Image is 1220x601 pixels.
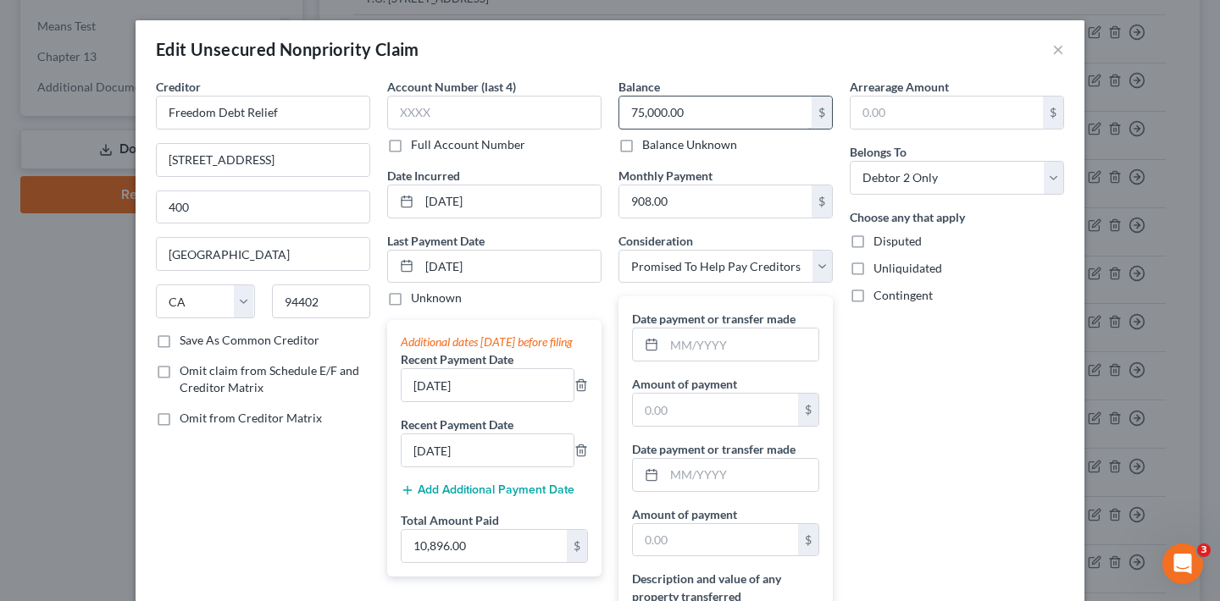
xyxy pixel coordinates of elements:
[632,505,737,523] label: Amount of payment
[387,78,516,96] label: Account Number (last 4)
[618,167,713,185] label: Monthly Payment
[798,524,818,556] div: $
[401,416,513,433] label: Recent Payment Date
[851,96,1043,129] input: 0.00
[633,524,798,556] input: 0.00
[850,208,965,226] label: Choose any that apply
[387,96,602,130] input: XXXX
[402,434,574,466] input: --
[873,261,942,275] span: Unliquidated
[180,332,319,349] label: Save As Common Creditor
[419,185,601,218] input: MM/DD/YYYY
[1052,39,1064,59] button: ×
[632,375,737,393] label: Amount of payment
[156,80,201,94] span: Creditor
[632,310,796,328] label: Date payment or transfer made
[401,334,588,350] div: Additional dates [DATE] before filing
[642,136,737,153] label: Balance Unknown
[401,483,574,497] button: Add Additional Payment Date
[873,234,922,248] span: Disputed
[618,78,660,96] label: Balance
[850,78,949,96] label: Arrearage Amount
[1043,96,1063,129] div: $
[387,167,460,185] label: Date Incurred
[180,363,359,394] span: Omit claim from Schedule E/F and Creditor Matrix
[664,459,818,491] input: MM/YYYY
[272,284,371,318] input: Enter zip...
[387,232,485,250] label: Last Payment Date
[633,394,798,426] input: 0.00
[850,145,907,159] span: Belongs To
[618,232,693,250] label: Consideration
[157,144,369,176] input: Enter address...
[1162,543,1203,584] iframe: Intercom live chat
[812,96,832,129] div: $
[156,37,419,61] div: Edit Unsecured Nonpriority Claim
[411,136,525,153] label: Full Account Number
[1197,543,1211,557] span: 3
[619,96,812,129] input: 0.00
[619,185,812,218] input: 0.00
[632,440,796,458] label: Date payment or transfer made
[157,238,369,270] input: Enter city...
[157,191,369,223] input: Apt, Suite, etc...
[401,350,513,368] label: Recent Payment Date
[402,369,574,401] input: --
[402,530,567,562] input: 0.00
[180,411,322,425] span: Omit from Creditor Matrix
[664,328,818,361] input: MM/YYYY
[401,511,499,529] label: Total Amount Paid
[812,185,832,218] div: $
[873,288,933,302] span: Contingent
[411,289,462,306] label: Unknown
[798,394,818,426] div: $
[156,96,370,130] input: Search creditor by name...
[419,251,601,283] input: MM/DD/YYYY
[567,530,587,562] div: $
